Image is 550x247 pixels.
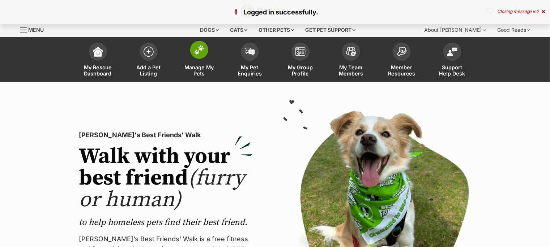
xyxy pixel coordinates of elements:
[144,47,154,57] img: add-pet-listing-icon-0afa8454b4691262ce3f59096e99ab1cd57d4a30225e0717b998d2c9b9846f56.svg
[300,23,361,37] div: Get pet support
[93,47,103,57] img: dashboard-icon-eb2f2d2d3e046f16d808141f083e7271f6b2e854fb5c12c21221c1fb7104beca.svg
[194,45,204,55] img: manage-my-pets-icon-02211641906a0b7f246fdf0571729dbe1e7629f14944591b6c1af311fb30b64b.svg
[132,64,165,77] span: Add a Pet Listing
[447,47,457,56] img: help-desk-icon-fdf02630f3aa405de69fd3d07c3f3aa587a6932b1a1747fa1d2bba05be0121f9.svg
[253,23,299,37] div: Other pets
[79,165,245,213] span: (furry or human)
[275,39,326,82] a: My Group Profile
[123,39,174,82] a: Add a Pet Listing
[82,64,114,77] span: My Rescue Dashboard
[225,23,252,37] div: Cats
[419,23,491,37] div: About [PERSON_NAME]
[79,130,252,140] p: [PERSON_NAME]'s Best Friends' Walk
[79,217,252,228] p: to help homeless pets find their best friend.
[29,27,44,33] span: Menu
[295,47,306,56] img: group-profile-icon-3fa3cf56718a62981997c0bc7e787c4b2cf8bcc04b72c1350f741eb67cf2f40e.svg
[73,39,123,82] a: My Rescue Dashboard
[195,23,224,37] div: Dogs
[493,23,536,37] div: Good Reads
[245,48,255,56] img: pet-enquiries-icon-7e3ad2cf08bfb03b45e93fb7055b45f3efa6380592205ae92323e6603595dc1f.svg
[20,23,49,36] a: Menu
[436,64,469,77] span: Support Help Desk
[335,64,367,77] span: My Team Members
[346,47,356,56] img: team-members-icon-5396bd8760b3fe7c0b43da4ab00e1e3bb1a5d9ba89233759b79545d2d3fc5d0d.svg
[183,64,216,77] span: Manage My Pets
[225,39,275,82] a: My Pet Enquiries
[284,64,317,77] span: My Group Profile
[376,39,427,82] a: Member Resources
[385,64,418,77] span: Member Resources
[79,146,252,211] h2: Walk with your best friend
[326,39,376,82] a: My Team Members
[174,39,225,82] a: Manage My Pets
[234,64,266,77] span: My Pet Enquiries
[427,39,478,82] a: Support Help Desk
[397,47,407,56] img: member-resources-icon-8e73f808a243e03378d46382f2149f9095a855e16c252ad45f914b54edf8863c.svg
